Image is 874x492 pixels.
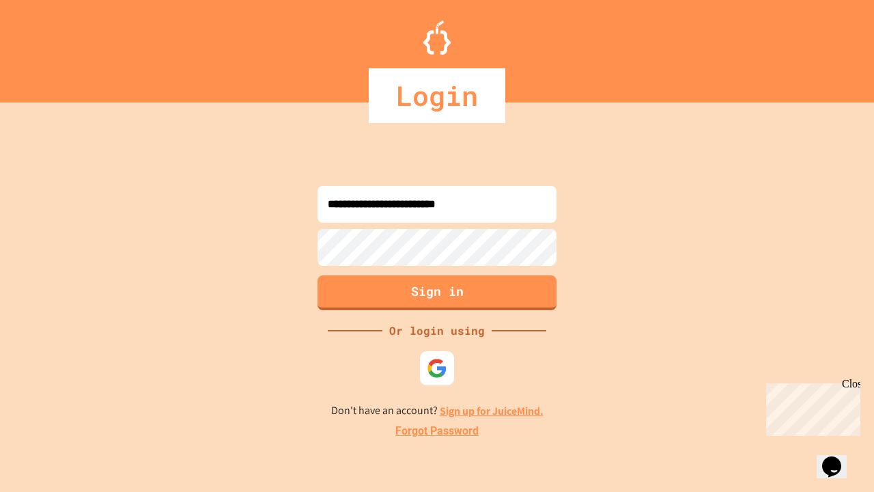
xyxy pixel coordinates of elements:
iframe: chat widget [761,378,860,436]
a: Sign up for JuiceMind. [440,404,544,418]
button: Sign in [318,275,556,310]
iframe: chat widget [817,437,860,478]
a: Forgot Password [395,423,479,439]
p: Don't have an account? [331,402,544,420]
img: google-icon.svg [427,358,447,379]
div: Chat with us now!Close [5,5,94,87]
div: Or login using [382,323,492,339]
img: Logo.svg [423,20,451,55]
div: Login [369,68,505,123]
